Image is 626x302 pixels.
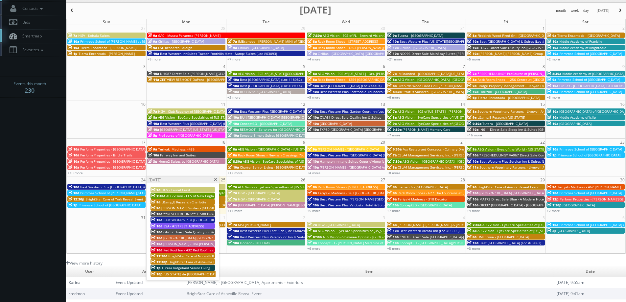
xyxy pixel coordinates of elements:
[477,147,577,151] span: AEG Vision - Eyes of the World - [US_STATE][GEOGRAPHIC_DATA]
[467,133,482,137] a: +16 more
[308,203,319,207] span: 10a
[148,77,159,82] span: 11a
[68,191,79,195] span: 10a
[318,71,436,76] span: AEG Vision - ECS of [US_STATE] - Drs. [PERSON_NAME] and [PERSON_NAME]
[148,45,157,50] span: 9a
[467,109,476,114] span: 8a
[477,109,602,114] span: Southern Veterinary Partners - Livewell Animal Urgent Care of [PERSON_NAME]
[161,200,206,204] span: L&amp;E Research Charlotte
[228,203,237,207] span: 9a
[398,77,485,82] span: AEG Vision - [GEOGRAPHIC_DATA] - [GEOGRAPHIC_DATA]
[479,203,558,207] span: OR337 [GEOGRAPHIC_DATA] - [GEOGRAPHIC_DATA]
[547,51,558,56] span: 10a
[308,71,317,76] span: 8a
[398,109,559,114] span: AEG Vision - ECS of [US_STATE] - [PERSON_NAME] EyeCare - [GEOGRAPHIC_DATA] ([GEOGRAPHIC_DATA])
[320,159,405,164] span: Hampton Inn and Suites Coeur d'Alene (second shoot)
[80,165,145,170] span: Perform Properties - [GEOGRAPHIC_DATA]
[308,147,317,151] span: 9a
[228,89,239,94] span: 10a
[387,115,397,120] span: 8a
[68,39,79,44] span: 10a
[547,77,556,82] span: 9a
[228,115,239,120] span: 10a
[228,45,237,50] span: 9a
[557,185,621,189] span: Teriyaki Madness - 462 [PERSON_NAME]
[320,109,398,114] span: Best Western Plus Garden Court Inn (Loc #05224)
[158,39,204,44] span: Cirillas - [GEOGRAPHIC_DATA]
[387,89,402,94] span: 8:30a
[228,197,237,201] span: 7a
[148,39,157,44] span: 9a
[307,57,320,61] a: +4 more
[398,197,448,201] span: Teriyaki Madness - 318 Decatur
[403,159,490,164] span: AEG Vision - [GEOGRAPHIC_DATA] - [GEOGRAPHIC_DATA]
[240,127,311,132] span: RESHOOT - Zeitview for [GEOGRAPHIC_DATA]
[151,218,162,222] span: 10a
[318,185,378,189] span: Rack Room Shoes - [STREET_ADDRESS]
[547,147,558,151] span: 10a
[547,95,560,100] a: +3 more
[238,185,356,189] span: AEG Vision - EyeCare Specialties of [US_STATE] – [PERSON_NAME] Eye Care
[387,109,397,114] span: 7a
[308,77,317,82] span: 8a
[318,77,389,82] span: Rack Room Shoes - 1254 [GEOGRAPHIC_DATA]
[467,147,476,151] span: 8a
[240,109,323,114] span: Best Western Plus [GEOGRAPHIC_DATA] (Loc #62024)
[387,208,400,213] a: +7 more
[398,153,494,157] span: CELA4 Management Services, Inc. - [PERSON_NAME] Hyundai
[318,222,360,227] span: HGV - [GEOGRAPHIC_DATA]
[320,165,400,170] span: [PERSON_NAME] - [GEOGRAPHIC_DATA] Apartments
[163,212,262,216] span: **RESCHEDULING** FL508 Direct Sale Quality Inn Oceanfront
[238,45,284,50] span: Cirillas - [GEOGRAPHIC_DATA]
[166,194,287,198] span: AEG Vision - ECS of New England - OptomEyes Health – [GEOGRAPHIC_DATA]
[400,51,482,56] span: ND096 Direct Sale MainStay Suites [PERSON_NAME]
[158,115,320,120] span: AEG Vision - EyeCare Specialties of [US_STATE] - [PERSON_NAME] Eyecare Associates - [PERSON_NAME]
[308,121,319,126] span: 10a
[308,222,317,227] span: 7a
[228,228,239,233] span: 10a
[479,197,585,201] span: MA172 Direct Sale Blue - A Modern Hotel, Ascend Hotel Collection
[467,71,476,76] span: 7a
[387,121,397,126] span: 9a
[308,83,319,88] span: 10a
[308,127,319,132] span: 10a
[387,171,400,175] a: +8 more
[477,83,552,88] span: Bridge Property Management - Banyan Everton
[467,89,478,94] span: 10a
[228,77,239,82] span: 10a
[398,165,493,170] span: CELA4 Management Services, Inc. - [PERSON_NAME] Genesis
[467,77,476,82] span: 8a
[403,89,484,94] span: Stratus Surfaces - [GEOGRAPHIC_DATA] Slab Gallery
[240,83,302,88] span: Best [GEOGRAPHIC_DATA] (Loc #39114)
[228,159,242,164] span: 8:30a
[148,109,157,114] span: 7a
[80,45,136,50] span: Tierra Encantada - [PERSON_NAME]
[320,115,381,120] span: CNA61 Direct Sale Quality Inn & Suites
[387,165,397,170] span: 8a
[398,83,465,88] span: Firebirds Wood Fired Grill [PERSON_NAME]
[482,121,528,126] span: Tutera - [GEOGRAPHIC_DATA]
[398,191,511,195] span: Rack Room Shoes - 627 The Fountains at [GEOGRAPHIC_DATA] (No Rush)
[387,45,399,50] span: 10a
[467,165,478,170] span: 11a
[318,39,378,44] span: Rack Room Shoes - [STREET_ADDRESS]
[477,185,539,189] span: BrightStar Care of Aurora Reveal Event
[228,165,239,170] span: 10a
[160,71,289,76] span: NH087 Direct Sale [PERSON_NAME][GEOGRAPHIC_DATA], Ascend Hotel Collection
[320,153,403,157] span: Best Western Plus [GEOGRAPHIC_DATA] (Loc #11187)
[160,51,277,56] span: Best Western InnSuites Tucson Foothills Hotel &amp; Suites (Loc #03093)
[558,153,620,157] span: Primrose School of [GEOGRAPHIC_DATA]
[400,45,446,50] span: Cirillas - [GEOGRAPHIC_DATA]
[308,51,317,56] span: 9a
[387,57,402,61] a: +21 more
[160,77,273,82] span: ZEITVIEW RESHOOT DuPont - [GEOGRAPHIC_DATA], [GEOGRAPHIC_DATA]
[85,197,143,201] span: BrightStar Care of York Reveal Event
[581,7,591,15] button: day
[68,153,79,157] span: 10a
[477,71,554,76] span: *RESCHEDULING* ProSource of [PERSON_NAME]
[547,222,558,227] span: 10a
[19,19,30,25] span: Bids
[467,39,478,44] span: 10a
[19,6,44,11] span: Contacts
[158,133,212,138] span: ProSource of [GEOGRAPHIC_DATA]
